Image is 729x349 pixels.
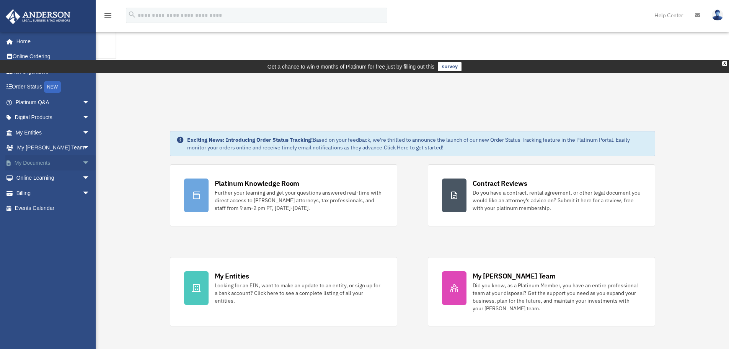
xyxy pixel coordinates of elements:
[473,189,641,212] div: Do you have a contract, rental agreement, or other legal document you would like an attorney's ad...
[473,282,641,312] div: Did you know, as a Platinum Member, you have an entire professional team at your disposal? Get th...
[103,11,113,20] i: menu
[5,170,101,186] a: Online Learningarrow_drop_down
[5,125,101,140] a: My Entitiesarrow_drop_down
[82,140,98,156] span: arrow_drop_down
[5,185,101,201] a: Billingarrow_drop_down
[267,62,435,71] div: Get a chance to win 6 months of Platinum for free just by filling out this
[82,170,98,186] span: arrow_drop_down
[215,179,300,188] div: Platinum Knowledge Room
[82,185,98,201] span: arrow_drop_down
[82,155,98,171] span: arrow_drop_down
[215,282,383,305] div: Looking for an EIN, want to make an update to an entity, or sign up for a bank account? Click her...
[44,81,61,93] div: NEW
[428,164,655,226] a: Contract Reviews Do you have a contract, rental agreement, or other legal document you would like...
[5,140,101,156] a: My [PERSON_NAME] Teamarrow_drop_down
[384,144,444,151] a: Click Here to get started!
[5,155,101,170] a: My Documentsarrow_drop_down
[82,125,98,141] span: arrow_drop_down
[170,164,397,226] a: Platinum Knowledge Room Further your learning and get your questions answered real-time with dire...
[428,257,655,326] a: My [PERSON_NAME] Team Did you know, as a Platinum Member, you have an entire professional team at...
[187,136,649,151] div: Based on your feedback, we're thrilled to announce the launch of our new Order Status Tracking fe...
[103,13,113,20] a: menu
[5,110,101,125] a: Digital Productsarrow_drop_down
[170,257,397,326] a: My Entities Looking for an EIN, want to make an update to an entity, or sign up for a bank accoun...
[215,189,383,212] div: Further your learning and get your questions answered real-time with direct access to [PERSON_NAM...
[5,95,101,110] a: Platinum Q&Aarrow_drop_down
[128,10,136,19] i: search
[82,95,98,110] span: arrow_drop_down
[3,9,73,24] img: Anderson Advisors Platinum Portal
[5,49,101,64] a: Online Ordering
[5,201,101,216] a: Events Calendar
[5,79,101,95] a: Order StatusNEW
[473,179,527,188] div: Contract Reviews
[215,271,249,281] div: My Entities
[187,136,313,143] strong: Exciting News: Introducing Order Status Tracking!
[722,61,727,66] div: close
[82,110,98,126] span: arrow_drop_down
[438,62,462,71] a: survey
[5,34,98,49] a: Home
[712,10,723,21] img: User Pic
[473,271,556,281] div: My [PERSON_NAME] Team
